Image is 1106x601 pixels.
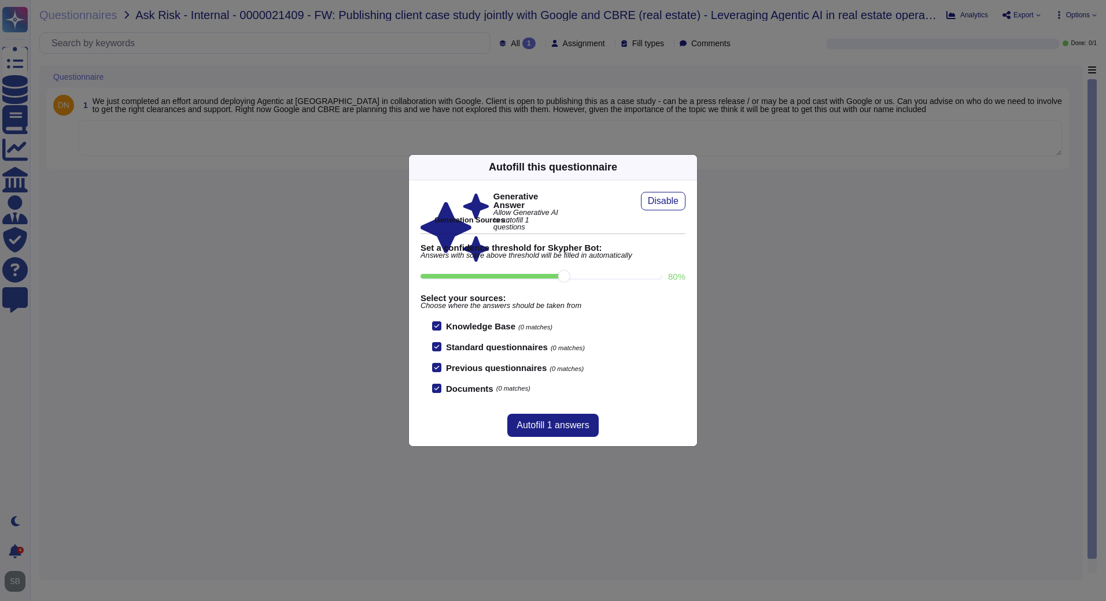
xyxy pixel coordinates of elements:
[434,216,509,224] b: Generation Sources :
[518,324,552,331] span: (0 matches)
[668,272,685,281] label: 80 %
[517,421,589,430] span: Autofill 1 answers
[421,243,685,252] b: Set a confidence threshold for Skypher Bot:
[421,252,685,259] span: Answers with score above threshold will be filled in automatically
[421,302,685,310] span: Choose where the answers should be taken from
[641,192,685,210] button: Disable
[551,344,585,351] span: (0 matches)
[493,209,562,231] span: Allow Generative AI to autofill 1 questions
[507,414,598,437] button: Autofill 1 answers
[496,385,530,392] span: (0 matches)
[550,365,584,372] span: (0 matches)
[446,321,515,331] b: Knowledge Base
[446,384,493,393] b: Documents
[446,342,548,352] b: Standard questionnaires
[648,196,679,206] span: Disable
[421,294,685,302] b: Select your sources:
[493,192,562,209] b: Generative Answer
[489,159,617,175] div: Autofill this questionnaire
[446,363,547,373] b: Previous questionnaires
